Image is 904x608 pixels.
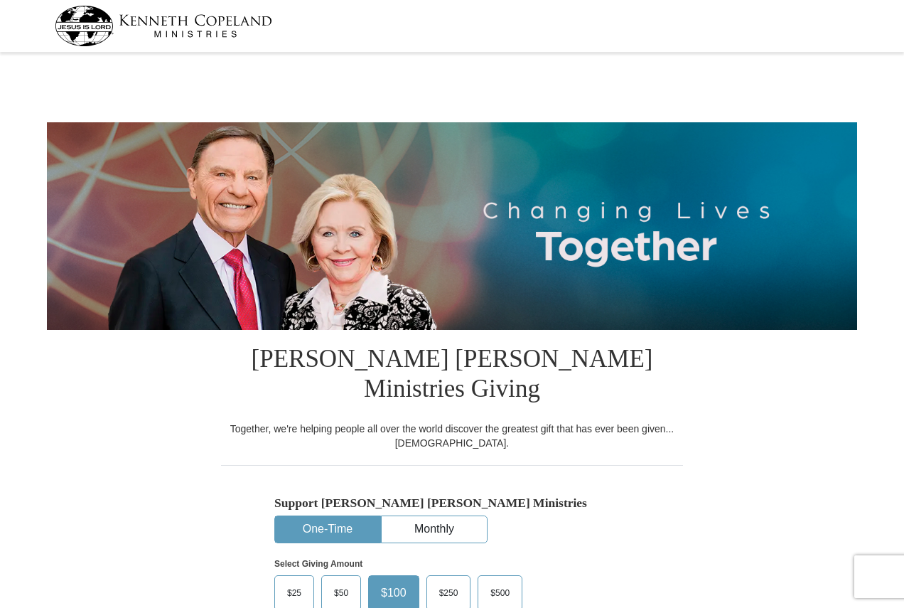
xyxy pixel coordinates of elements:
[483,582,517,604] span: $500
[280,582,308,604] span: $25
[327,582,355,604] span: $50
[274,496,630,511] h5: Support [PERSON_NAME] [PERSON_NAME] Ministries
[221,330,683,422] h1: [PERSON_NAME] [PERSON_NAME] Ministries Giving
[374,582,414,604] span: $100
[55,6,272,46] img: kcm-header-logo.svg
[275,516,380,543] button: One-Time
[382,516,487,543] button: Monthly
[274,559,362,569] strong: Select Giving Amount
[432,582,466,604] span: $250
[221,422,683,450] div: Together, we're helping people all over the world discover the greatest gift that has ever been g...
